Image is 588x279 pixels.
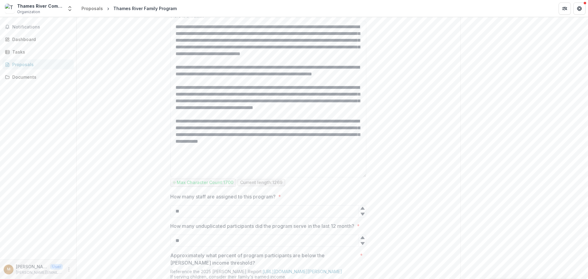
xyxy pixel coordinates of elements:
span: Organization [17,9,40,15]
div: michaelv@trfp.org [7,267,10,271]
p: User [50,264,63,270]
div: Tasks [12,49,69,55]
p: Current length: 1269 [240,180,282,185]
p: Approximately what percent of program participants are below the [PERSON_NAME] income threshold? [170,252,357,266]
div: Proposals [81,5,103,12]
a: Proposals [2,59,74,70]
button: Open entity switcher [66,2,74,15]
span: Notifications [12,25,71,30]
div: Dashboard [12,36,69,43]
p: [PERSON_NAME][EMAIL_ADDRESS][DOMAIN_NAME] [16,270,63,275]
a: [URL][DOMAIN_NAME][PERSON_NAME] [262,269,342,274]
a: Documents [2,72,74,82]
p: How many unduplicated participants did the program serve in the last 12 month? [170,222,354,230]
div: Proposals [12,61,69,68]
img: Thames River Community Service, Inc. [5,4,15,13]
button: Partners [559,2,571,15]
a: Dashboard [2,34,74,44]
button: Notifications [2,22,74,32]
button: More [65,266,73,273]
div: Documents [12,74,69,80]
div: Thames River Community Service, Inc. [17,3,63,9]
p: How many staff are assigned to this program? [170,193,276,200]
a: Tasks [2,47,74,57]
nav: breadcrumb [79,4,179,13]
a: Proposals [79,4,105,13]
p: [PERSON_NAME][EMAIL_ADDRESS][DOMAIN_NAME] [16,263,48,270]
p: Max Character Count: 1700 [177,180,233,185]
button: Get Help [573,2,586,15]
div: Thames River Family Program [113,5,177,12]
